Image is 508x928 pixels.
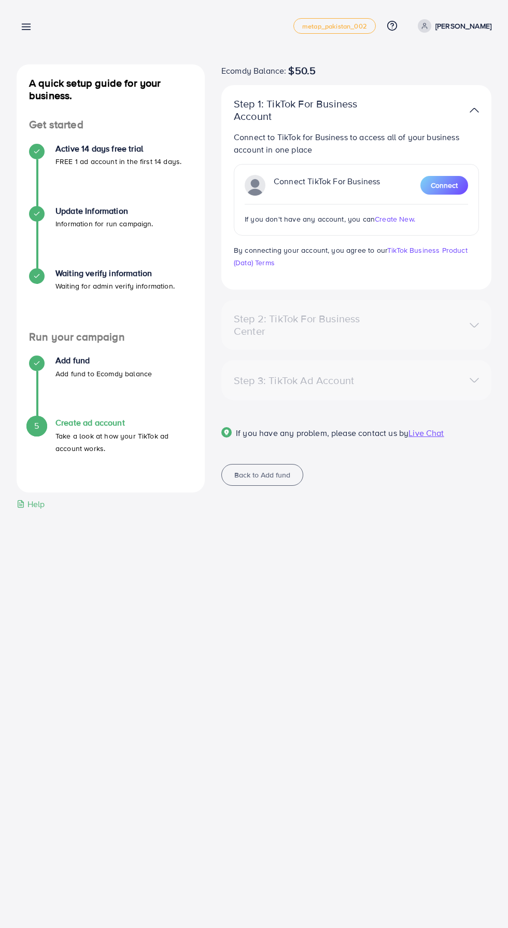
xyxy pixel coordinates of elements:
[375,214,415,224] span: Create New.
[17,418,205,480] li: Create ad account
[234,470,290,480] span: Back to Add fund
[234,245,468,268] a: TikTok Business Product (Data) Terms
[17,498,45,510] div: Help
[17,118,205,131] h4: Get started
[302,23,367,30] span: metap_pakistan_002
[435,20,491,32] p: [PERSON_NAME]
[55,356,152,365] h4: Add fund
[245,214,375,224] span: If you don't have any account, you can
[245,175,265,196] img: TikTok partner
[274,175,380,196] p: Connect TikTok For Business
[414,19,491,33] a: [PERSON_NAME]
[408,427,444,439] span: Live Chat
[221,64,286,77] span: Ecomdy Balance:
[55,430,192,455] p: Take a look at how your TikTok ad account works.
[55,144,181,154] h4: Active 14 days free trial
[17,356,205,418] li: Add fund
[420,176,468,195] button: Connect
[17,206,205,268] li: Update Information
[236,427,408,439] span: If you have any problem, please contact us by
[470,103,479,118] img: TikTok partner
[431,180,458,190] span: Connect
[17,331,205,344] h4: Run your campaign
[234,98,392,122] p: Step 1: TikTok For Business Account
[17,144,205,206] li: Active 14 days free trial
[55,268,175,278] h4: Waiting verify information
[221,427,232,438] img: Popup guide
[55,155,181,168] p: FREE 1 ad account in the first 14 days.
[55,418,192,428] h4: Create ad account
[55,367,152,380] p: Add fund to Ecomdy balance
[234,131,479,156] p: Connect to TikTok for Business to access all of your business account in one place
[221,464,303,485] button: Back to Add fund
[288,64,316,77] span: $50.5
[34,420,39,432] span: 5
[293,18,376,34] a: metap_pakistan_002
[55,217,153,230] p: Information for run campaign.
[17,77,205,102] h4: A quick setup guide for your business.
[234,244,479,269] p: By connecting your account, you agree to our
[17,268,205,331] li: Waiting verify information
[55,280,175,292] p: Waiting for admin verify information.
[55,206,153,216] h4: Update Information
